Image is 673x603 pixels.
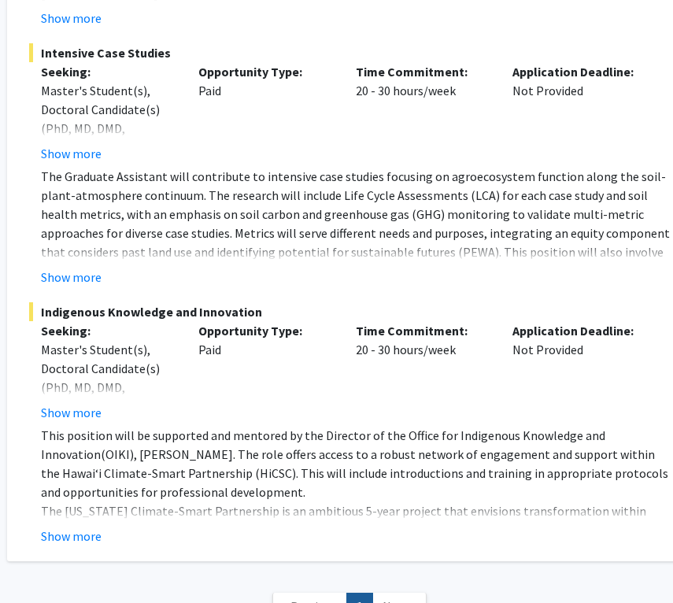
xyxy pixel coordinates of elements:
p: Time Commitment: [356,321,490,340]
div: Not Provided [501,62,658,163]
p: Opportunity Type: [198,321,332,340]
div: 20 - 30 hours/week [344,321,501,422]
span: Indigenous Knowledge and Innovation [29,302,670,321]
div: 20 - 30 hours/week [344,62,501,163]
div: Master's Student(s), Doctoral Candidate(s) (PhD, MD, DMD, PharmD, etc.) [41,81,175,157]
button: Show more [41,268,102,287]
p: Seeking: [41,321,175,340]
p: Application Deadline: [512,62,646,81]
div: Paid [187,62,344,163]
div: Paid [187,321,344,422]
div: Not Provided [501,321,658,422]
span: Intensive Case Studies [29,43,670,62]
button: Show more [41,144,102,163]
iframe: Chat [12,532,67,591]
p: Opportunity Type: [198,62,332,81]
p: The Graduate Assistant will contribute to intensive case studies focusing on agroecosystem functi... [41,167,670,280]
p: This position will be supported and mentored by the Director of the Office for Indigenous Knowled... [41,426,670,501]
button: Show more [41,403,102,422]
button: Show more [41,527,102,546]
p: Seeking: [41,62,175,81]
p: Application Deadline: [512,321,646,340]
div: Master's Student(s), Doctoral Candidate(s) (PhD, MD, DMD, PharmD, etc.) [41,340,175,416]
button: Show more [41,9,102,28]
p: Time Commitment: [356,62,490,81]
